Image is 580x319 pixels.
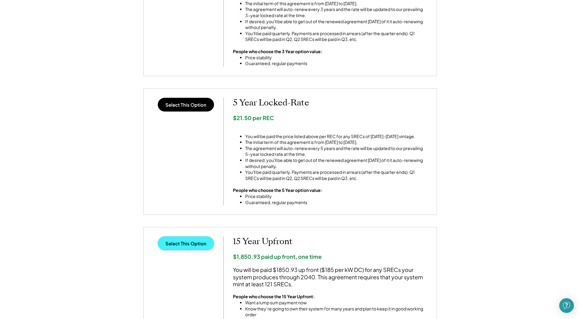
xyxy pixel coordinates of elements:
div: Open Intercom Messenger [559,298,574,313]
li: The agreement will auto-renew every 3 years and the rate will be updated to our prevailing 3-year... [245,6,427,18]
li: Price stability [245,55,322,61]
li: The agreement will auto-renew every 5 years and the rate will be updated to our prevailing 5-year... [245,145,427,157]
li: The initial term of this agreement is from [DATE] to [DATE]. [245,1,427,7]
strong: People who choose the 15 Year Upfront: [233,294,315,299]
li: If desired, you'll be able to get out of the renewed agreement [DATE] of it it auto-renewing with... [245,19,427,31]
div: $1,850.93 paid up front, one time [233,253,427,260]
button: Select This Option [158,98,214,112]
h2: 5 Year Locked-Rate [233,98,427,108]
h2: 15 Year Upfront [233,237,427,247]
li: Guaranteed, regular payments [245,200,322,206]
strong: People who choose the 5 Year option value: [233,187,322,193]
li: Price stability [245,193,322,200]
button: Select This Option [158,237,214,250]
li: Know they’re going to own their system for many years and plan to keep it in good working order [245,306,427,318]
li: You'll be paid quarterly. Payments are processed in arrears (after the quarter ends). Q1 SRECs wi... [245,169,427,181]
div: $21.50 per REC [233,114,427,121]
li: You will be paid the price listed above per REC for any SRECs of [DATE]-[DATE] vintage. [245,134,427,140]
div: You will be paid $1850.93 up front ($185 per kW DC) for any SRECs your system produces through 20... [233,266,427,288]
strong: People who choose the 3 Year option value: [233,49,322,54]
li: You'll be paid quarterly. Payments are processed in arrears (after the quarter ends). Q1 SRECs wi... [245,31,427,42]
li: If desired, you'll be able to get out of the renewed agreement [DATE] of it it auto-renewing with... [245,157,427,169]
li: Want a lump sum payment now [245,300,427,306]
li: The initial term of this agreement is from [DATE] to [DATE]. [245,139,427,145]
li: Guaranteed, regular payments [245,61,322,67]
